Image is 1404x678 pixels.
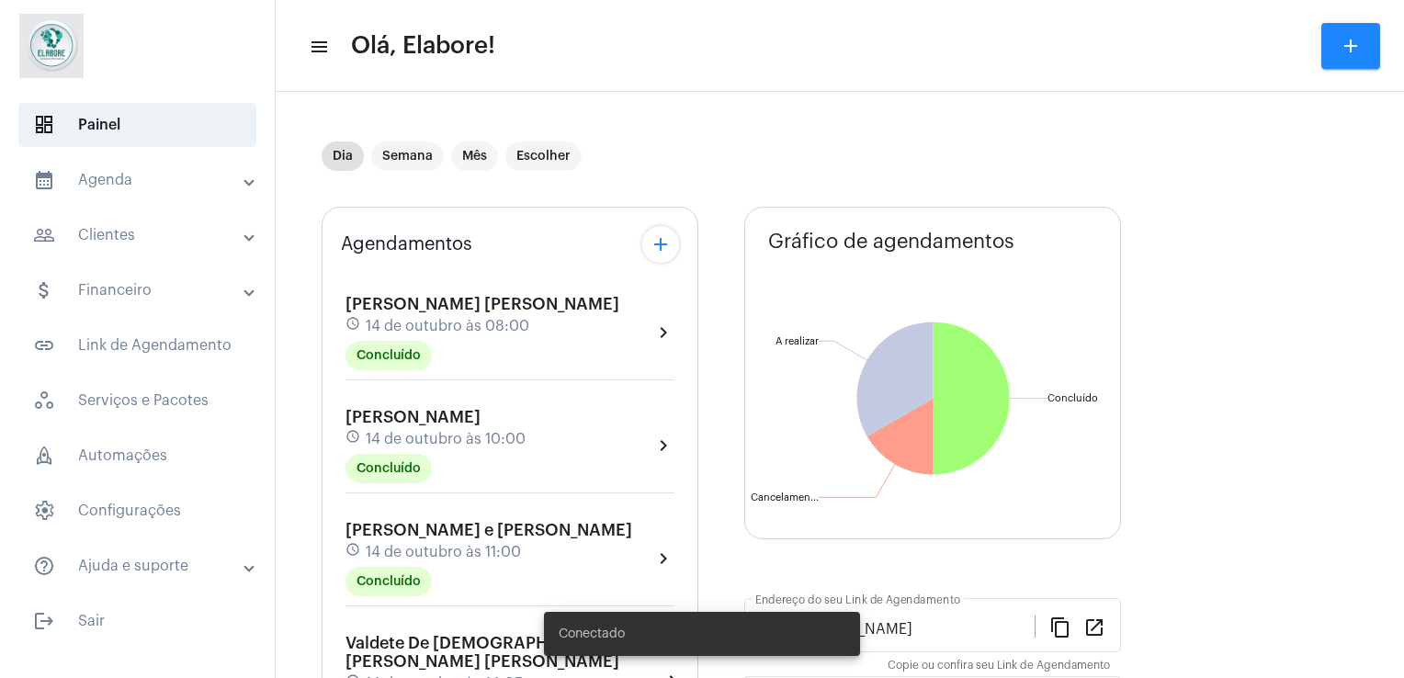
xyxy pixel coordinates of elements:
[776,336,819,346] text: A realizar
[33,610,55,632] mat-icon: sidenav icon
[11,544,275,588] mat-expansion-panel-header: sidenav iconAjuda e suporte
[33,334,55,356] mat-icon: sidenav icon
[33,114,55,136] span: sidenav icon
[11,213,275,257] mat-expansion-panel-header: sidenav iconClientes
[341,234,472,254] span: Agendamentos
[652,435,674,457] mat-icon: chevron_right
[366,318,529,334] span: 14 de outubro às 08:00
[345,429,362,449] mat-icon: schedule
[650,233,672,255] mat-icon: add
[309,36,327,58] mat-icon: sidenav icon
[366,431,526,447] span: 14 de outubro às 10:00
[33,279,245,301] mat-panel-title: Financeiro
[1340,35,1362,57] mat-icon: add
[33,500,55,522] span: sidenav icon
[345,522,632,538] span: [PERSON_NAME] e [PERSON_NAME]
[652,548,674,570] mat-icon: chevron_right
[652,322,674,344] mat-icon: chevron_right
[888,660,1110,672] mat-hint: Copie ou confira seu Link de Agendamento
[11,268,275,312] mat-expansion-panel-header: sidenav iconFinanceiro
[18,379,256,423] span: Serviços e Pacotes
[18,323,256,367] span: Link de Agendamento
[18,103,256,147] span: Painel
[1049,616,1071,638] mat-icon: content_copy
[751,492,819,503] text: Cancelamen...
[33,390,55,412] span: sidenav icon
[33,224,55,246] mat-icon: sidenav icon
[18,599,256,643] span: Sair
[505,141,582,171] mat-chip: Escolher
[15,9,88,83] img: 4c6856f8-84c7-1050-da6c-cc5081a5dbaf.jpg
[322,141,364,171] mat-chip: Dia
[18,434,256,478] span: Automações
[33,445,55,467] span: sidenav icon
[768,231,1014,253] span: Gráfico de agendamentos
[33,555,55,577] mat-icon: sidenav icon
[366,544,521,560] span: 14 de outubro às 11:00
[345,316,362,336] mat-icon: schedule
[1083,616,1105,638] mat-icon: open_in_new
[559,625,625,643] span: Conectado
[345,454,432,483] mat-chip: Concluído
[33,169,55,191] mat-icon: sidenav icon
[11,158,275,202] mat-expansion-panel-header: sidenav iconAgenda
[371,141,444,171] mat-chip: Semana
[345,296,619,312] span: [PERSON_NAME] [PERSON_NAME]
[345,567,432,596] mat-chip: Concluído
[1047,393,1098,403] text: Concluído
[33,224,245,246] mat-panel-title: Clientes
[33,169,245,191] mat-panel-title: Agenda
[18,489,256,533] span: Configurações
[351,31,495,61] span: Olá, Elabore!
[345,542,362,562] mat-icon: schedule
[345,409,481,425] span: [PERSON_NAME]
[451,141,498,171] mat-chip: Mês
[33,555,245,577] mat-panel-title: Ajuda e suporte
[345,635,621,670] span: Valdete De [DEMOGRAPHIC_DATA][PERSON_NAME] [PERSON_NAME]
[33,279,55,301] mat-icon: sidenav icon
[755,621,1035,638] input: Link
[345,341,432,370] mat-chip: Concluído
